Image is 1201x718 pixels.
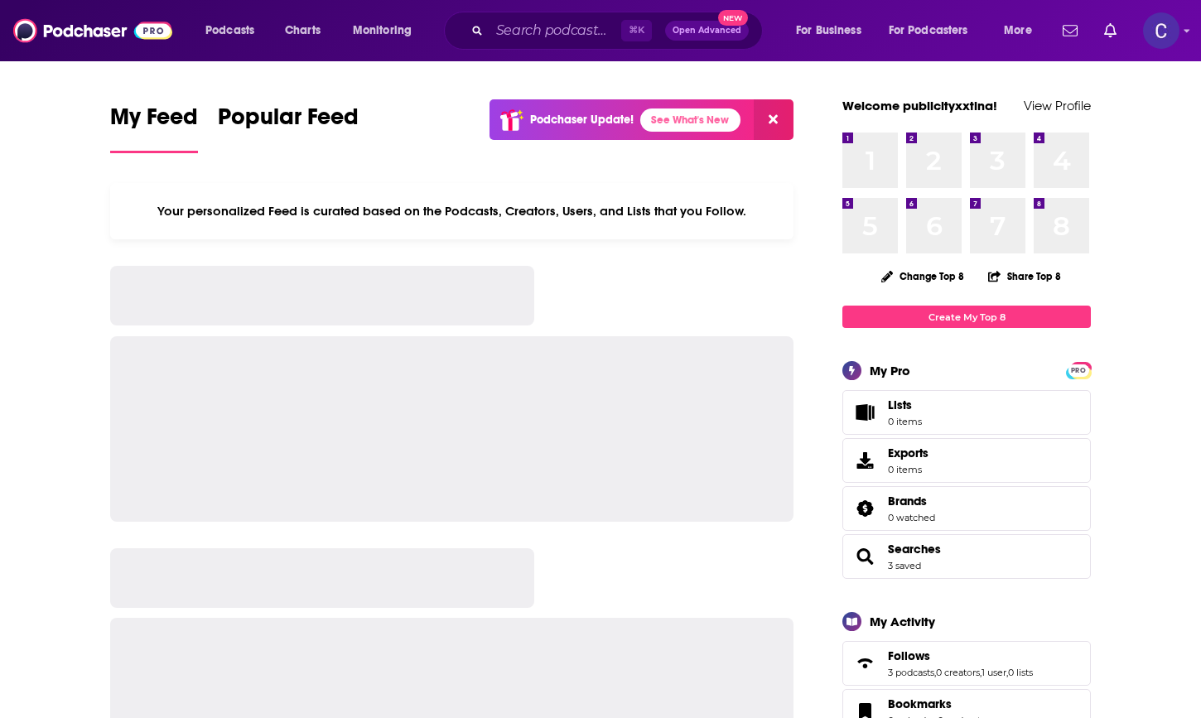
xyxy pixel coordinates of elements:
a: Charts [274,17,330,44]
img: User Profile [1143,12,1179,49]
span: Exports [888,446,928,460]
a: Exports [842,438,1091,483]
input: Search podcasts, credits, & more... [490,17,621,44]
a: Create My Top 8 [842,306,1091,328]
a: 0 creators [936,667,980,678]
span: Popular Feed [218,103,359,141]
span: New [718,10,748,26]
a: Brands [848,497,881,520]
a: Show notifications dropdown [1056,17,1084,45]
div: Search podcasts, credits, & more... [460,12,779,50]
span: Follows [842,641,1091,686]
a: Bookmarks [888,696,985,711]
span: 0 items [888,464,928,475]
span: Logged in as publicityxxtina [1143,12,1179,49]
a: Searches [888,542,941,557]
span: Lists [888,398,912,412]
div: Your personalized Feed is curated based on the Podcasts, Creators, Users, and Lists that you Follow. [110,183,793,239]
span: Searches [842,534,1091,579]
button: Change Top 8 [871,266,974,287]
span: , [1006,667,1008,678]
span: Lists [888,398,922,412]
a: 3 podcasts [888,667,934,678]
span: Podcasts [205,19,254,42]
span: Brands [842,486,1091,531]
div: My Activity [870,614,935,629]
span: My Feed [110,103,198,141]
a: Popular Feed [218,103,359,153]
a: Follows [888,648,1033,663]
span: For Podcasters [889,19,968,42]
a: 1 user [982,667,1006,678]
p: Podchaser Update! [530,113,634,127]
span: Monitoring [353,19,412,42]
span: Lists [848,401,881,424]
a: Follows [848,652,881,675]
a: My Feed [110,103,198,153]
button: Share Top 8 [987,260,1062,292]
a: Brands [888,494,935,508]
span: PRO [1068,364,1088,377]
a: See What's New [640,108,740,132]
button: open menu [341,17,433,44]
span: ⌘ K [621,20,652,41]
span: Exports [848,449,881,472]
a: 0 lists [1008,667,1033,678]
a: 0 watched [888,512,935,523]
span: Brands [888,494,927,508]
a: PRO [1068,364,1088,376]
a: View Profile [1024,98,1091,113]
a: Welcome publicityxxtina! [842,98,997,113]
button: open menu [194,17,276,44]
button: Show profile menu [1143,12,1179,49]
span: More [1004,19,1032,42]
button: open menu [992,17,1053,44]
button: open menu [878,17,992,44]
div: My Pro [870,363,910,378]
span: For Business [796,19,861,42]
button: open menu [784,17,882,44]
a: Searches [848,545,881,568]
span: Charts [285,19,321,42]
span: Open Advanced [673,27,741,35]
span: 0 items [888,416,922,427]
a: Lists [842,390,1091,435]
span: Follows [888,648,930,663]
button: Open AdvancedNew [665,21,749,41]
img: Podchaser - Follow, Share and Rate Podcasts [13,15,172,46]
span: Bookmarks [888,696,952,711]
a: Show notifications dropdown [1097,17,1123,45]
span: , [934,667,936,678]
span: , [980,667,982,678]
a: 3 saved [888,560,921,571]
